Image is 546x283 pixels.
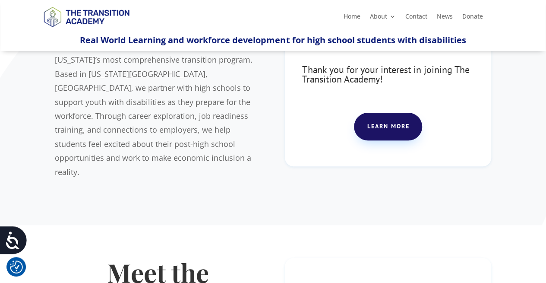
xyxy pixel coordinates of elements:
span: Thank you for your interest in joining The Transition Academy! [302,64,469,85]
img: Revisit consent button [10,261,23,273]
button: Cookie Settings [10,261,23,273]
img: TTA Brand_TTA Primary Logo_Horizontal_Light BG [40,1,133,32]
span: Real World Learning and workforce development for high school students with disabilities [80,34,466,46]
a: About [369,13,395,23]
span: is [GEOGRAPHIC_DATA], [US_STATE]’s most comprehensive transition program. Based in [US_STATE][GEO... [55,41,257,177]
a: Donate [462,13,483,23]
a: Home [343,13,360,23]
a: Learn more [354,113,422,140]
a: Logo-Noticias [40,25,133,34]
a: Contact [405,13,427,23]
a: News [436,13,452,23]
